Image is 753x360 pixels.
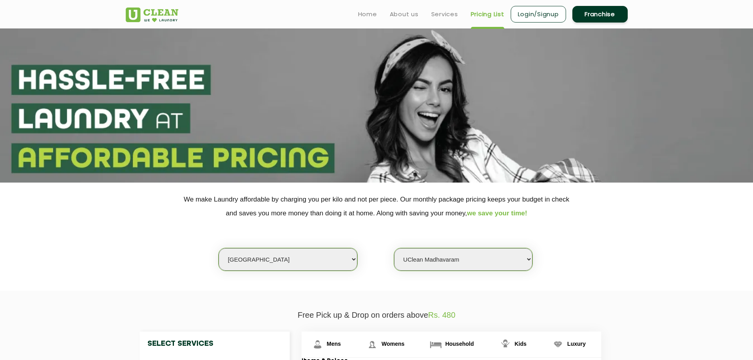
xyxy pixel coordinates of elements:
img: Mens [311,337,325,351]
h4: Select Services [140,332,290,356]
img: Kids [498,337,512,351]
a: Pricing List [471,9,504,19]
span: Household [445,341,474,347]
img: Luxury [551,337,565,351]
span: Kids [515,341,527,347]
p: We make Laundry affordable by charging you per kilo and not per piece. Our monthly package pricin... [126,192,628,220]
p: Free Pick up & Drop on orders above [126,311,628,320]
a: Services [431,9,458,19]
a: About us [390,9,419,19]
img: Womens [365,337,379,351]
a: Franchise [572,6,628,23]
span: Luxury [567,341,586,347]
a: Login/Signup [511,6,566,23]
span: Rs. 480 [428,311,455,319]
img: Household [429,337,443,351]
img: UClean Laundry and Dry Cleaning [126,8,178,22]
span: Mens [327,341,341,347]
span: we save your time! [467,209,527,217]
a: Home [358,9,377,19]
span: Womens [381,341,404,347]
